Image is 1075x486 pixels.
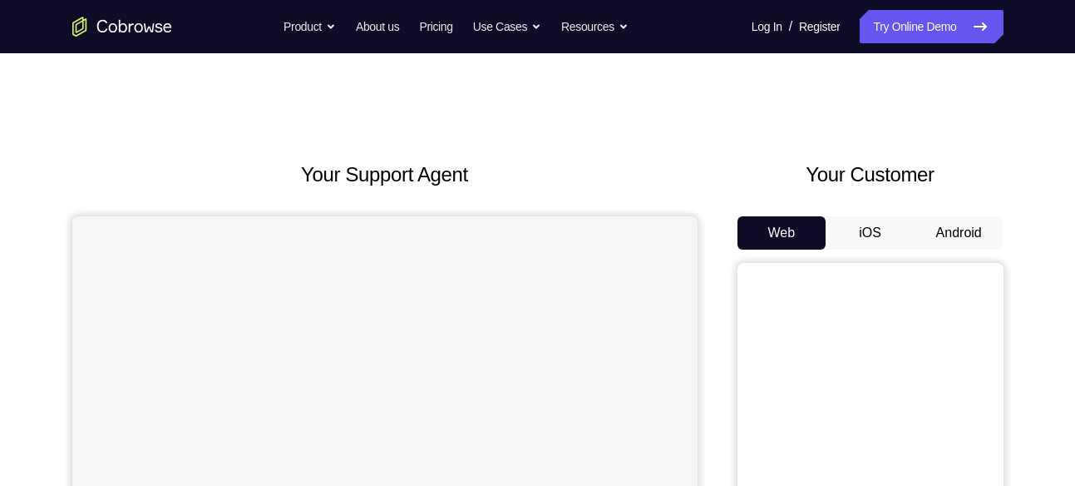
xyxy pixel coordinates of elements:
[789,17,792,37] span: /
[356,10,399,43] a: About us
[72,160,698,190] h2: Your Support Agent
[284,10,336,43] button: Product
[473,10,541,43] button: Use Cases
[799,10,840,43] a: Register
[737,216,826,250] button: Web
[737,160,1003,190] h2: Your Customer
[72,17,172,37] a: Go to the home page
[561,10,629,43] button: Resources
[860,10,1003,43] a: Try Online Demo
[826,216,915,250] button: iOS
[752,10,782,43] a: Log In
[915,216,1003,250] button: Android
[419,10,452,43] a: Pricing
